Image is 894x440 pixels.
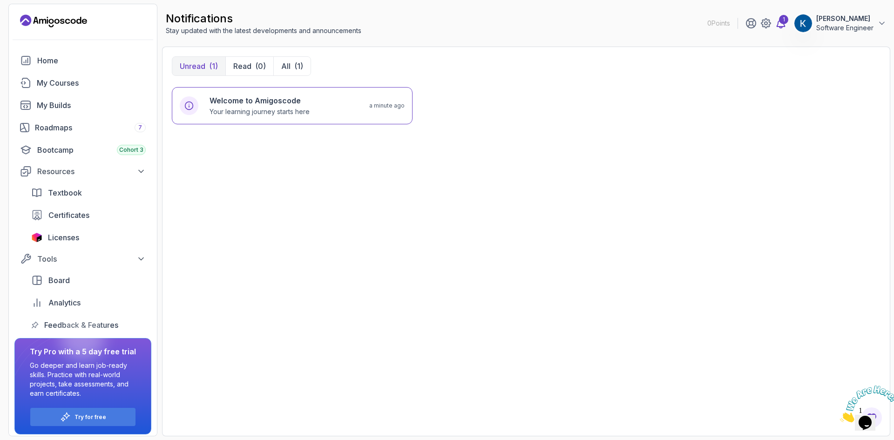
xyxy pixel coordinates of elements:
[14,163,151,180] button: Resources
[14,74,151,92] a: courses
[816,14,874,23] p: [PERSON_NAME]
[14,96,151,115] a: builds
[209,61,218,72] div: (1)
[74,413,106,421] a: Try for free
[836,382,894,426] iframe: chat widget
[37,166,146,177] div: Resources
[48,210,89,221] span: Certificates
[26,228,151,247] a: licenses
[26,271,151,290] a: board
[26,293,151,312] a: analytics
[48,275,70,286] span: Board
[30,361,136,398] p: Go deeper and learn job-ready skills. Practice with real-world projects, take assessments, and ea...
[37,77,146,88] div: My Courses
[48,187,82,198] span: Textbook
[210,107,310,116] p: Your learning journey starts here
[20,14,87,28] a: Landing page
[369,102,405,109] p: a minute ago
[273,57,311,75] button: All(1)
[4,4,7,12] span: 1
[255,61,266,72] div: (0)
[26,183,151,202] a: textbook
[14,118,151,137] a: roadmaps
[225,57,273,75] button: Read(0)
[14,141,151,159] a: bootcamp
[172,57,225,75] button: Unread(1)
[294,61,303,72] div: (1)
[31,233,42,242] img: jetbrains icon
[180,61,205,72] p: Unread
[119,146,143,154] span: Cohort 3
[37,144,146,156] div: Bootcamp
[44,319,118,331] span: Feedback & Features
[14,51,151,70] a: home
[166,26,361,35] p: Stay updated with the latest developments and announcements
[37,100,146,111] div: My Builds
[210,95,310,106] h6: Welcome to Amigoscode
[30,407,136,426] button: Try for free
[233,61,251,72] p: Read
[775,18,786,29] a: 1
[707,19,730,28] p: 0 Points
[35,122,146,133] div: Roadmaps
[48,297,81,308] span: Analytics
[4,4,61,41] img: Chat attention grabber
[281,61,291,72] p: All
[37,55,146,66] div: Home
[26,206,151,224] a: certificates
[794,14,812,32] img: user profile image
[166,11,361,26] h2: notifications
[816,23,874,33] p: Software Engineer
[48,232,79,243] span: Licenses
[26,316,151,334] a: feedback
[138,124,142,131] span: 7
[794,14,887,33] button: user profile image[PERSON_NAME]Software Engineer
[779,15,788,24] div: 1
[14,250,151,267] button: Tools
[37,253,146,264] div: Tools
